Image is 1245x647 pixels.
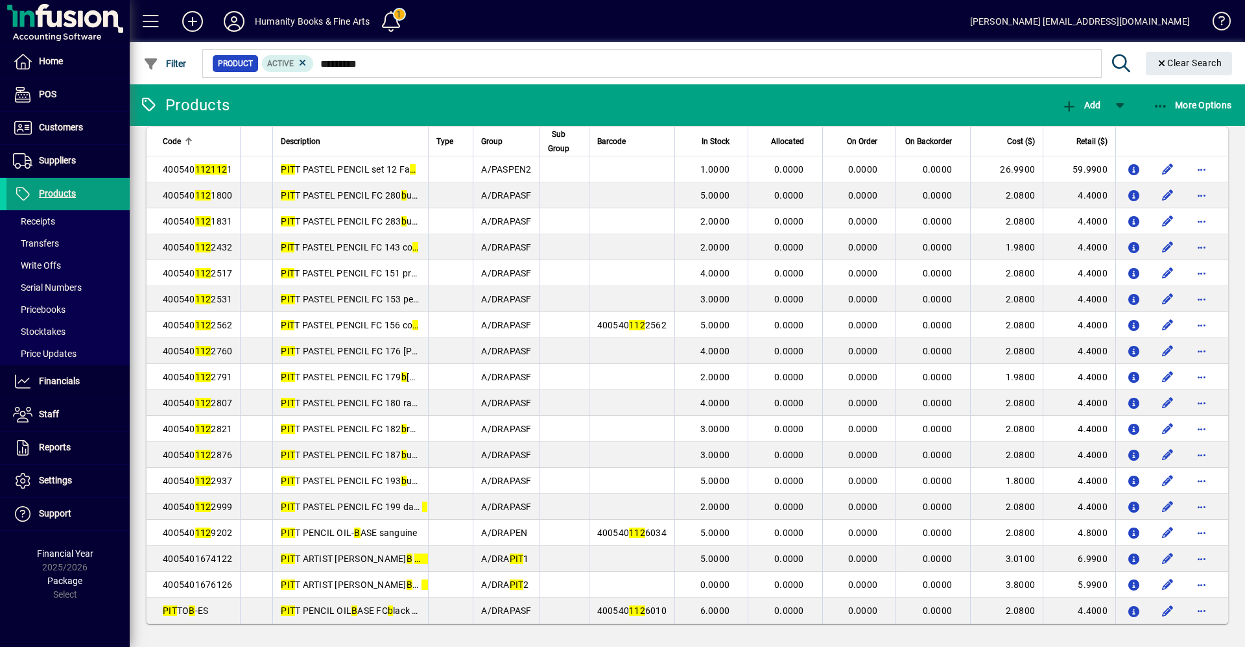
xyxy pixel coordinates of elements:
[848,190,878,201] span: 0.0000
[195,502,211,512] em: 112
[1043,260,1115,286] td: 4.4000
[13,260,61,271] span: Write Offs
[163,450,232,460] span: 400540 2876
[1043,312,1115,338] td: 4.4000
[1157,341,1178,361] button: Edit
[1191,185,1212,206] button: More options
[923,320,953,330] span: 0.0000
[6,465,130,497] a: Settings
[39,475,72,485] span: Settings
[1157,496,1178,517] button: Edit
[1061,100,1100,110] span: Add
[6,79,130,111] a: POS
[1157,289,1178,310] button: Edit
[6,321,130,343] a: Stocktakes
[481,528,527,538] span: A/DRAPEN
[6,432,130,464] a: Reports
[281,242,506,252] span: T PASTEL PENCIL FC 143 co alt [PERSON_NAME]
[281,398,295,408] em: PIT
[39,409,59,419] span: Staff
[970,442,1043,468] td: 2.0800
[1157,367,1178,387] button: Edit
[195,320,211,330] em: 112
[163,398,232,408] span: 400540 2807
[848,424,878,434] span: 0.0000
[407,554,412,564] em: B
[774,528,804,538] span: 0.0000
[700,164,730,175] span: 1.0000
[756,134,816,149] div: Allocated
[39,56,63,66] span: Home
[1043,234,1115,260] td: 4.4000
[905,134,952,149] span: On Backorder
[281,424,295,434] em: PIT
[281,450,446,460] span: T PASTEL PENCIL FC 187 urn ochre
[401,190,407,201] em: b
[848,398,878,408] span: 0.0000
[1191,289,1212,310] button: More options
[281,134,420,149] div: Description
[37,548,93,559] span: Financial Year
[255,11,370,32] div: Humanity Books & Fine Arts
[267,59,294,68] span: Active
[774,164,804,175] span: 0.0000
[39,508,71,519] span: Support
[923,476,953,486] span: 0.0000
[702,134,729,149] span: In Stock
[1157,237,1178,258] button: Edit
[970,156,1043,182] td: 26.9900
[1191,263,1212,284] button: More options
[1043,520,1115,546] td: 4.8000
[923,450,953,460] span: 0.0000
[281,216,295,226] em: PIT
[195,398,211,408] em: 112
[700,424,730,434] span: 3.0000
[1150,93,1235,117] button: More Options
[281,528,417,538] span: T PENCIL OIL- ASE sanguine
[1157,211,1178,232] button: Edit
[970,182,1043,208] td: 2.0800
[6,145,130,177] a: Suppliers
[6,398,130,431] a: Staff
[172,10,213,33] button: Add
[195,164,211,175] em: 112
[281,242,294,252] em: PiT
[401,424,407,434] em: b
[281,450,295,460] em: PIT
[195,294,211,304] em: 112
[281,476,295,486] em: PIT
[1191,470,1212,491] button: More options
[281,502,295,512] em: PIT
[1043,546,1115,572] td: 6.9900
[970,260,1043,286] td: 2.0800
[163,554,232,564] span: 4005401674122
[195,346,211,356] em: 112
[163,242,232,252] span: 400540 2432
[139,95,230,116] div: Products
[1157,315,1178,336] button: Edit
[140,52,190,75] button: Filter
[281,190,453,201] span: T PASTEL PENCIL FC 280 urnt um er
[39,155,76,165] span: Suppliers
[163,346,232,356] span: 400540 2760
[281,424,453,434] span: T PASTEL PENCIL FC 182 rown ochre
[281,190,295,201] em: PIT
[904,134,964,149] div: On Backorder
[281,398,448,408] span: T PASTEL PENCIL FC 180 raw um er
[13,216,55,226] span: Receipts
[163,134,181,149] span: Code
[847,134,877,149] span: On Order
[629,320,645,330] em: 112
[195,242,211,252] em: 112
[923,554,953,564] span: 0.0000
[848,528,878,538] span: 0.0000
[970,208,1043,234] td: 2.0800
[6,232,130,254] a: Transfers
[163,268,232,278] span: 400540 2517
[1043,338,1115,364] td: 4.4000
[163,502,232,512] span: 400540 2999
[774,294,804,304] span: 0.0000
[6,210,130,232] a: Receipts
[774,424,804,434] span: 0.0000
[848,502,878,512] span: 0.0000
